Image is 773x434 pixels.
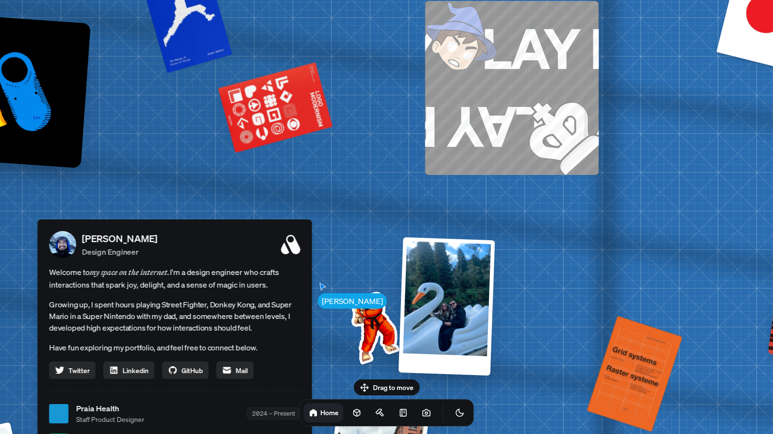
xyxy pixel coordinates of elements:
div: 2024 – Present [247,407,301,420]
span: Welcome to I'm a design engineer who crafts interactions that spark joy, delight, and a sense of ... [49,266,301,291]
span: Praia Health [76,403,144,414]
p: Growing up, I spent hours playing Street Fighter, Donkey Kong, and Super Mario in a Super Nintend... [49,299,301,333]
a: Linkedin [103,362,155,379]
span: Staff Product Designer [76,414,144,424]
span: Mail [236,365,248,376]
em: my space on the internet. [90,267,170,277]
h1: Home [320,408,339,417]
p: Design Engineer [82,246,157,258]
img: Profile example [323,277,421,375]
span: GitHub [182,365,203,376]
span: Twitter [69,365,90,376]
a: Twitter [49,362,96,379]
p: [PERSON_NAME] [82,231,157,246]
a: Mail [216,362,254,379]
a: Home [304,403,344,422]
p: Have fun exploring my portfolio, and feel free to connect below. [49,341,301,354]
span: Linkedin [123,365,149,376]
a: GitHub [162,362,209,379]
button: Toggle Theme [450,403,470,422]
img: Profile Picture [49,231,76,258]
